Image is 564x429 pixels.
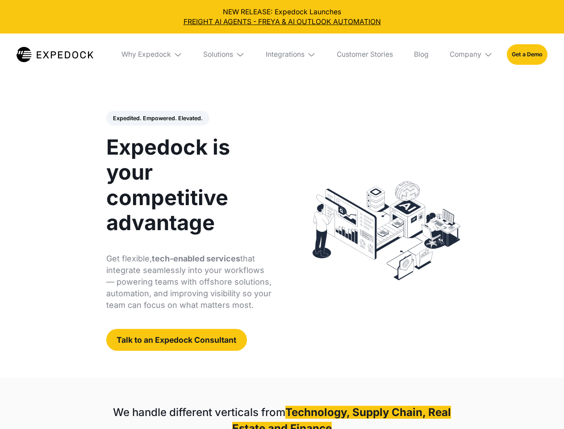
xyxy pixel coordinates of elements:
div: Integrations [266,50,305,59]
div: Company [450,50,481,59]
a: Customer Stories [330,34,400,76]
iframe: Chat Widget [519,386,564,429]
div: Solutions [196,34,252,76]
h1: Expedock is your competitive advantage [106,135,272,235]
strong: tech-enabled services [152,254,240,263]
a: Get a Demo [507,44,547,64]
div: Why Expedock [114,34,189,76]
a: FREIGHT AI AGENTS - FREYA & AI OUTLOOK AUTOMATION [7,17,557,27]
div: Company [443,34,500,76]
div: Integrations [259,34,323,76]
div: Solutions [203,50,233,59]
div: Why Expedock [121,50,171,59]
div: NEW RELEASE: Expedock Launches [7,7,557,27]
a: Blog [407,34,435,76]
strong: We handle different verticals from [113,406,285,419]
p: Get flexible, that integrate seamlessly into your workflows — powering teams with offshore soluti... [106,253,272,311]
a: Talk to an Expedock Consultant [106,329,247,351]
